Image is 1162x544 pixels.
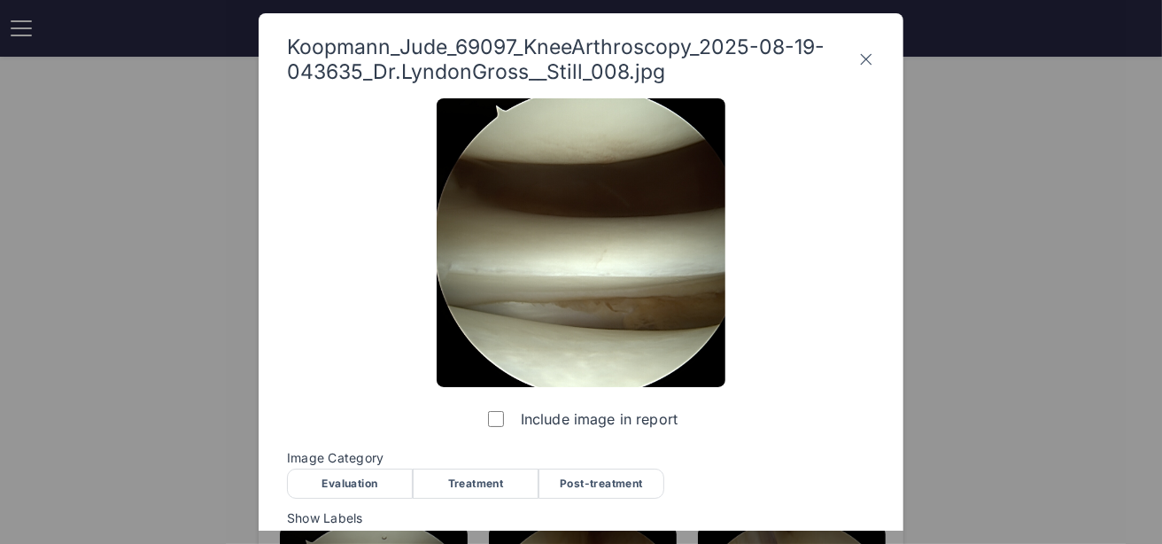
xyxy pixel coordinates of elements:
[437,98,725,387] img: Koopmann_Jude_69097_KneeArthroscopy_2025-08-19-043635_Dr.LyndonGross__Still_008.jpg
[287,451,875,465] span: Image Category
[287,35,857,84] span: Koopmann_Jude_69097_KneeArthroscopy_2025-08-19-043635_Dr.LyndonGross__Still_008.jpg
[484,401,678,437] label: Include image in report
[287,469,413,499] div: Evaluation
[287,511,875,525] span: Show Labels
[538,469,664,499] div: Post-treatment
[488,411,504,427] input: Include image in report
[413,469,538,499] div: Treatment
